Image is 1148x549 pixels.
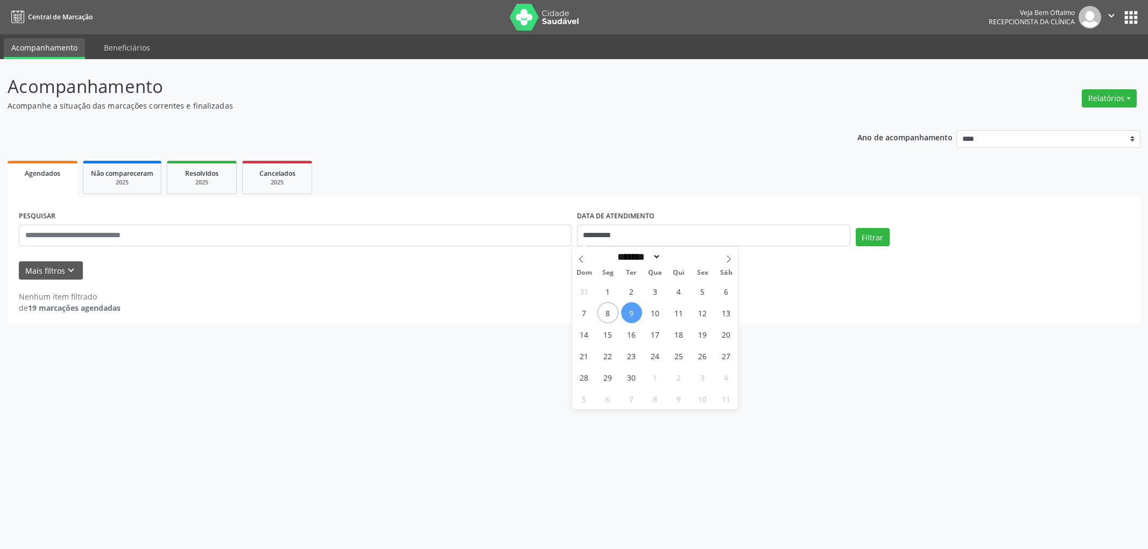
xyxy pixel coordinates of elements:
p: Acompanhamento [8,73,801,100]
div: Nenhum item filtrado [19,291,121,302]
span: Setembro 30, 2025 [621,367,642,388]
span: Setembro 16, 2025 [621,324,642,345]
span: Recepcionista da clínica [989,17,1075,26]
span: Outubro 1, 2025 [645,367,666,388]
span: Agosto 31, 2025 [574,281,595,302]
span: Setembro 11, 2025 [668,302,689,323]
div: Veja Bem Oftalmo [989,8,1075,17]
span: Outubro 3, 2025 [692,367,713,388]
a: Acompanhamento [4,38,85,59]
img: img [1079,6,1101,28]
span: Setembro 9, 2025 [621,302,642,323]
i: keyboard_arrow_down [65,265,77,276]
span: Cancelados [259,169,295,178]
span: Setembro 27, 2025 [716,345,737,366]
span: Setembro 8, 2025 [597,302,618,323]
span: Ter [619,269,643,276]
a: Central de Marcação [8,8,93,26]
span: Setembro 3, 2025 [645,281,666,302]
span: Sex [691,269,714,276]
span: Setembro 7, 2025 [574,302,595,323]
span: Setembro 4, 2025 [668,281,689,302]
span: Agendados [25,169,60,178]
span: Qua [643,269,667,276]
span: Setembro 24, 2025 [645,345,666,366]
span: Setembro 22, 2025 [597,345,618,366]
span: Qui [667,269,691,276]
span: Resolvidos [185,169,219,178]
span: Outubro 2, 2025 [668,367,689,388]
p: Acompanhe a situação das marcações correntes e finalizadas [8,100,801,111]
span: Setembro 25, 2025 [668,345,689,366]
select: Month [614,251,661,262]
button:  [1101,6,1122,28]
span: Setembro 6, 2025 [716,281,737,302]
span: Setembro 28, 2025 [574,367,595,388]
label: PESQUISAR [19,208,55,225]
span: Sáb [714,269,738,276]
span: Setembro 26, 2025 [692,345,713,366]
div: 2025 [250,179,304,187]
span: Outubro 11, 2025 [716,388,737,409]
a: Beneficiários [96,38,158,57]
span: Outubro 8, 2025 [645,388,666,409]
span: Outubro 9, 2025 [668,388,689,409]
div: de [19,302,121,313]
button: Filtrar [856,228,890,246]
span: Setembro 13, 2025 [716,302,737,323]
span: Setembro 14, 2025 [574,324,595,345]
span: Setembro 29, 2025 [597,367,618,388]
span: Setembro 23, 2025 [621,345,642,366]
span: Seg [596,269,619,276]
span: Setembro 10, 2025 [645,302,666,323]
input: Year [661,251,696,262]
button: apps [1122,8,1140,27]
span: Setembro 12, 2025 [692,302,713,323]
span: Setembro 20, 2025 [716,324,737,345]
span: Setembro 1, 2025 [597,281,618,302]
strong: 19 marcações agendadas [28,303,121,313]
button: Mais filtroskeyboard_arrow_down [19,261,83,280]
span: Setembro 19, 2025 [692,324,713,345]
p: Ano de acompanhamento [857,130,953,144]
span: Setembro 18, 2025 [668,324,689,345]
span: Setembro 2, 2025 [621,281,642,302]
label: DATA DE ATENDIMENTO [577,208,654,225]
div: 2025 [91,179,153,187]
span: Outubro 10, 2025 [692,388,713,409]
span: Dom [572,269,596,276]
button: Relatórios [1082,89,1137,108]
span: Setembro 5, 2025 [692,281,713,302]
span: Central de Marcação [28,12,93,22]
span: Não compareceram [91,169,153,178]
span: Setembro 17, 2025 [645,324,666,345]
span: Outubro 5, 2025 [574,388,595,409]
span: Outubro 6, 2025 [597,388,618,409]
span: Outubro 7, 2025 [621,388,642,409]
span: Outubro 4, 2025 [716,367,737,388]
div: 2025 [175,179,229,187]
span: Setembro 21, 2025 [574,345,595,366]
i:  [1105,10,1117,22]
span: Setembro 15, 2025 [597,324,618,345]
